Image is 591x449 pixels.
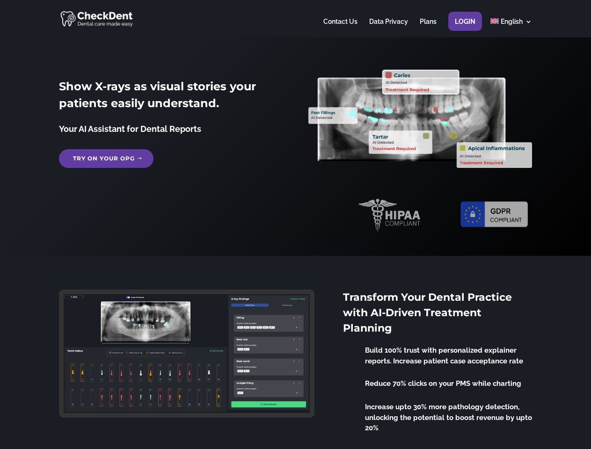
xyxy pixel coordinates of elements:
img: X_Ray_annotated [308,70,532,168]
span: Transform Your Dental Practice with AI-Driven Treatment Planning [343,291,512,334]
span: Build 100% trust with personalized explainer reports. Increase patient case acceptance rate [365,346,523,365]
a: Plans [420,18,437,36]
h2: Show X-rays as visual stories your patients easily understand. [59,78,282,116]
a: Contact Us [323,18,358,36]
span: Your AI Assistant for Dental Reports [59,124,201,134]
a: Login [455,18,475,36]
a: English [490,18,532,36]
span: Increase upto 30% more pathology detection, unlocking the potential to boost revenue by upto 20% [365,403,532,432]
img: CheckDent AI [60,9,134,28]
span: Reduce 70% clicks on your PMS while charting [365,379,521,388]
a: Try on your OPG [59,149,153,168]
span: English [501,18,523,25]
a: Data Privacy [369,18,408,36]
